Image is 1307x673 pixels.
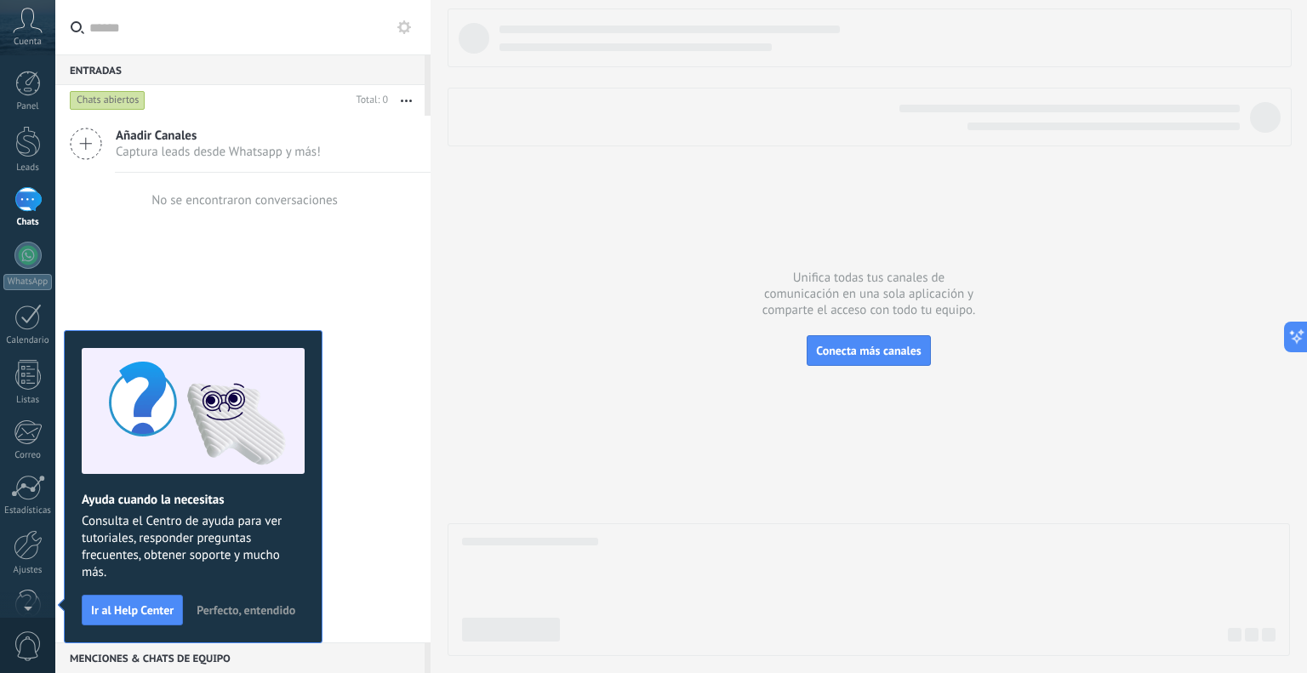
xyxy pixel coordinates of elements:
[55,642,425,673] div: Menciones & Chats de equipo
[189,597,303,623] button: Perfecto, entendido
[116,128,321,144] span: Añadir Canales
[3,565,53,576] div: Ajustes
[14,37,42,48] span: Cuenta
[3,163,53,174] div: Leads
[816,343,921,358] span: Conecta más canales
[82,513,305,581] span: Consulta el Centro de ayuda para ver tutoriales, responder preguntas frecuentes, obtener soporte ...
[807,335,930,366] button: Conecta más canales
[350,92,388,109] div: Total: 0
[3,395,53,406] div: Listas
[3,505,53,516] div: Estadísticas
[151,192,338,208] div: No se encontraron conversaciones
[82,595,183,625] button: Ir al Help Center
[116,144,321,160] span: Captura leads desde Whatsapp y más!
[3,274,52,290] div: WhatsApp
[3,335,53,346] div: Calendario
[91,604,174,616] span: Ir al Help Center
[197,604,295,616] span: Perfecto, entendido
[70,90,146,111] div: Chats abiertos
[3,450,53,461] div: Correo
[82,492,305,508] h2: Ayuda cuando la necesitas
[3,217,53,228] div: Chats
[55,54,425,85] div: Entradas
[3,101,53,112] div: Panel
